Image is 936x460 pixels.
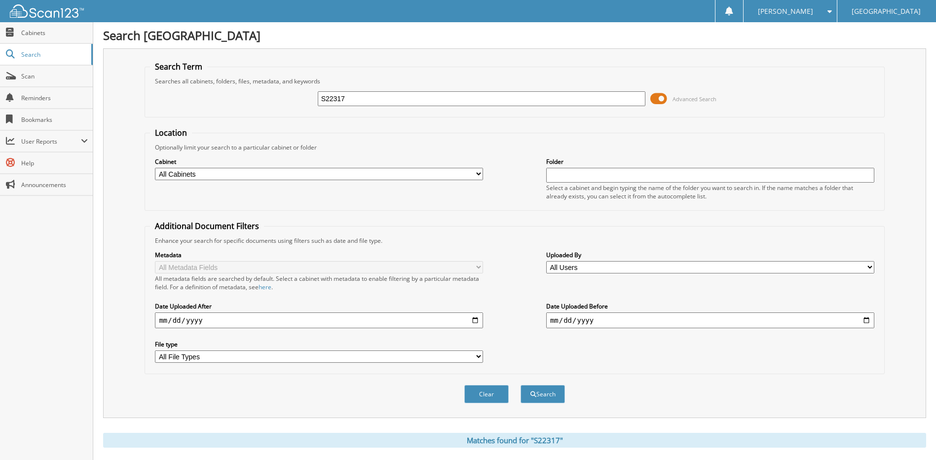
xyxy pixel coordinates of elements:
span: Reminders [21,94,88,102]
legend: Search Term [150,61,207,72]
h1: Search [GEOGRAPHIC_DATA] [103,27,926,43]
div: Optionally limit your search to a particular cabinet or folder [150,143,879,152]
span: Search [21,50,86,59]
div: Select a cabinet and begin typing the name of the folder you want to search in. If the name match... [546,184,874,200]
span: Help [21,159,88,167]
div: Enhance your search for specific documents using filters such as date and file type. [150,236,879,245]
span: Cabinets [21,29,88,37]
div: All metadata fields are searched by default. Select a cabinet with metadata to enable filtering b... [155,274,483,291]
input: end [546,312,874,328]
div: Matches found for "S22317" [103,433,926,448]
span: Advanced Search [673,95,716,103]
legend: Location [150,127,192,138]
label: Uploaded By [546,251,874,259]
span: User Reports [21,137,81,146]
img: scan123-logo-white.svg [10,4,84,18]
span: Scan [21,72,88,80]
label: Date Uploaded After [155,302,483,310]
a: here [259,283,271,291]
input: start [155,312,483,328]
button: Clear [464,385,509,403]
button: Search [521,385,565,403]
span: [GEOGRAPHIC_DATA] [852,8,921,14]
div: Searches all cabinets, folders, files, metadata, and keywords [150,77,879,85]
label: Folder [546,157,874,166]
span: Bookmarks [21,115,88,124]
label: Cabinet [155,157,483,166]
span: Announcements [21,181,88,189]
label: File type [155,340,483,348]
label: Metadata [155,251,483,259]
legend: Additional Document Filters [150,221,264,231]
label: Date Uploaded Before [546,302,874,310]
span: [PERSON_NAME] [758,8,813,14]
